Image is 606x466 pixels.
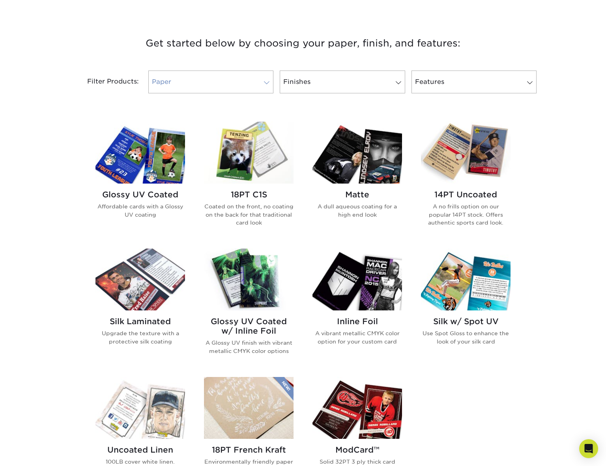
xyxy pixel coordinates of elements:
[421,329,511,345] p: Use Spot Gloss to enhance the look of your silk card
[95,190,185,199] h2: Glossy UV Coated
[148,71,273,93] a: Paper
[204,202,294,227] p: Coated on the front, no coating on the back for that traditional card look
[204,122,294,239] a: 18PT C1S Trading Cards 18PT C1S Coated on the front, no coating on the back for that traditional ...
[421,122,511,184] img: 14PT Uncoated Trading Cards
[204,190,294,199] h2: 18PT C1S
[312,122,402,184] img: Matte Trading Cards
[204,122,294,184] img: 18PT C1S Trading Cards
[95,317,185,326] h2: Silk Laminated
[95,249,185,368] a: Silk Laminated Trading Cards Silk Laminated Upgrade the texture with a protective silk coating
[280,71,405,93] a: Finishes
[204,249,294,368] a: Glossy UV Coated w/ Inline Foil Trading Cards Glossy UV Coated w/ Inline Foil A Glossy UV finish ...
[95,202,185,219] p: Affordable cards with a Glossy UV coating
[312,249,402,310] img: Inline Foil Trading Cards
[312,329,402,345] p: A vibrant metallic CMYK color option for your custom card
[72,26,534,61] h3: Get started below by choosing your paper, finish, and features:
[204,249,294,310] img: Glossy UV Coated w/ Inline Foil Trading Cards
[66,71,145,93] div: Filter Products:
[421,122,511,239] a: 14PT Uncoated Trading Cards 14PT Uncoated A no frills option on our popular 14PT stock. Offers au...
[204,377,294,439] img: 18PT French Kraft Trading Cards
[312,445,402,455] h2: ModCard™
[312,317,402,326] h2: Inline Foil
[95,122,185,239] a: Glossy UV Coated Trading Cards Glossy UV Coated Affordable cards with a Glossy UV coating
[312,249,402,368] a: Inline Foil Trading Cards Inline Foil A vibrant metallic CMYK color option for your custom card
[579,439,598,458] div: Open Intercom Messenger
[421,249,511,310] img: Silk w/ Spot UV Trading Cards
[421,190,511,199] h2: 14PT Uncoated
[421,202,511,227] p: A no frills option on our popular 14PT stock. Offers authentic sports card look.
[421,317,511,326] h2: Silk w/ Spot UV
[95,122,185,184] img: Glossy UV Coated Trading Cards
[312,202,402,219] p: A dull aqueous coating for a high end look
[312,377,402,439] img: ModCard™ Trading Cards
[204,317,294,336] h2: Glossy UV Coated w/ Inline Foil
[421,249,511,368] a: Silk w/ Spot UV Trading Cards Silk w/ Spot UV Use Spot Gloss to enhance the look of your silk card
[204,445,294,455] h2: 18PT French Kraft
[95,445,185,455] h2: Uncoated Linen
[312,190,402,199] h2: Matte
[411,71,537,93] a: Features
[274,377,294,401] img: New Product
[95,249,185,310] img: Silk Laminated Trading Cards
[95,377,185,439] img: Uncoated Linen Trading Cards
[204,339,294,355] p: A Glossy UV finish with vibrant metallic CMYK color options
[312,122,402,239] a: Matte Trading Cards Matte A dull aqueous coating for a high end look
[95,329,185,345] p: Upgrade the texture with a protective silk coating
